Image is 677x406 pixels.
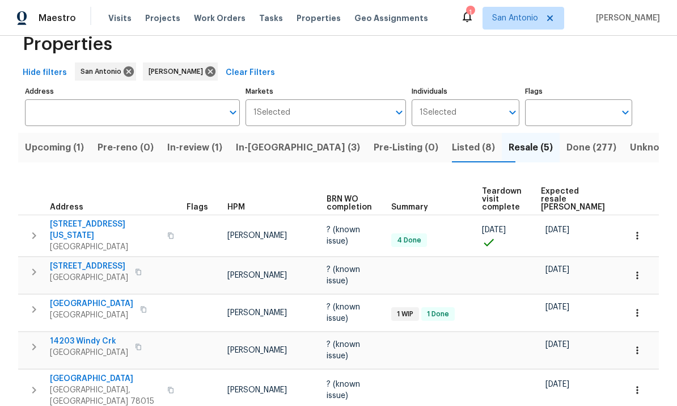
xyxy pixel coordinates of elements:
[50,373,160,384] span: [GEOGRAPHIC_DATA]
[297,12,341,24] span: Properties
[466,7,474,18] div: 1
[482,226,506,234] span: [DATE]
[327,266,360,285] span: ? (known issue)
[50,219,160,241] span: [STREET_ADDRESS][US_STATE]
[18,62,71,83] button: Hide filters
[227,271,287,279] span: [PERSON_NAME]
[50,272,128,283] span: [GEOGRAPHIC_DATA]
[617,104,633,120] button: Open
[420,108,456,118] span: 1 Selected
[50,241,160,253] span: [GEOGRAPHIC_DATA]
[327,341,360,360] span: ? (known issue)
[545,303,569,311] span: [DATE]
[98,140,154,156] span: Pre-reno (0)
[246,88,407,95] label: Markets
[108,12,132,24] span: Visits
[354,12,428,24] span: Geo Assignments
[545,266,569,274] span: [DATE]
[227,203,245,211] span: HPM
[492,12,538,24] span: San Antonio
[525,88,632,95] label: Flags
[545,380,569,388] span: [DATE]
[145,12,180,24] span: Projects
[327,226,360,245] span: ? (known issue)
[482,187,522,211] span: Teardown visit complete
[50,298,133,309] span: [GEOGRAPHIC_DATA]
[25,88,240,95] label: Address
[327,380,360,400] span: ? (known issue)
[327,303,360,323] span: ? (known issue)
[327,195,372,211] span: BRN WO completion
[50,261,128,272] span: [STREET_ADDRESS]
[50,347,128,358] span: [GEOGRAPHIC_DATA]
[227,232,287,240] span: [PERSON_NAME]
[545,341,569,349] span: [DATE]
[25,140,84,156] span: Upcoming (1)
[194,12,246,24] span: Work Orders
[50,336,128,347] span: 14203 Windy Crk
[545,226,569,234] span: [DATE]
[187,203,208,211] span: Flags
[566,140,616,156] span: Done (277)
[236,140,360,156] span: In-[GEOGRAPHIC_DATA] (3)
[226,66,275,80] span: Clear Filters
[81,66,126,77] span: San Antonio
[143,62,218,81] div: [PERSON_NAME]
[227,346,287,354] span: [PERSON_NAME]
[391,104,407,120] button: Open
[227,309,287,317] span: [PERSON_NAME]
[259,14,283,22] span: Tasks
[391,203,428,211] span: Summary
[412,88,519,95] label: Individuals
[392,236,426,245] span: 4 Done
[23,39,112,50] span: Properties
[509,140,553,156] span: Resale (5)
[167,140,222,156] span: In-review (1)
[39,12,76,24] span: Maestro
[505,104,521,120] button: Open
[591,12,660,24] span: [PERSON_NAME]
[23,66,67,80] span: Hide filters
[227,386,287,394] span: [PERSON_NAME]
[253,108,290,118] span: 1 Selected
[422,309,454,319] span: 1 Done
[50,309,133,321] span: [GEOGRAPHIC_DATA]
[50,203,83,211] span: Address
[452,140,495,156] span: Listed (8)
[392,309,418,319] span: 1 WIP
[541,187,605,211] span: Expected resale [PERSON_NAME]
[75,62,136,81] div: San Antonio
[149,66,208,77] span: [PERSON_NAME]
[374,140,438,156] span: Pre-Listing (0)
[221,62,280,83] button: Clear Filters
[225,104,241,120] button: Open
